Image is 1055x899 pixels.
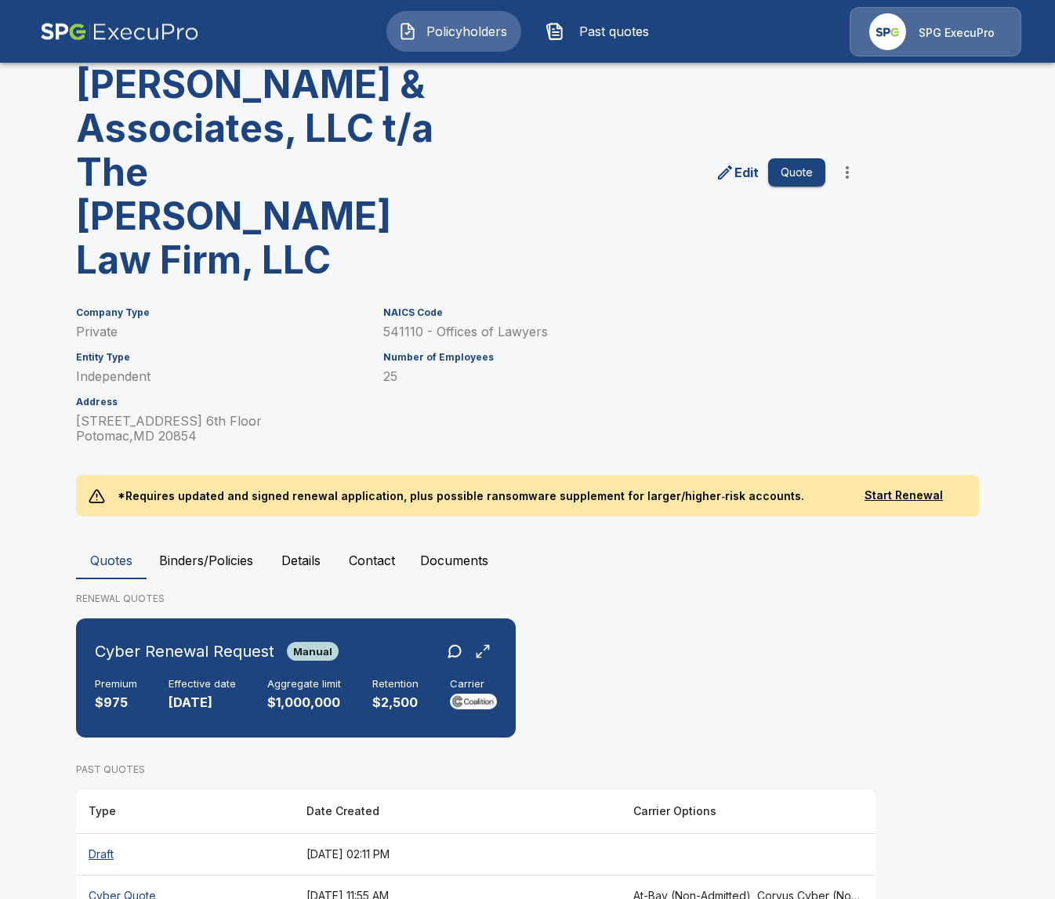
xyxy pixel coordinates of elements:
p: $1,000,000 [267,694,341,712]
p: $2,500 [372,694,419,712]
th: Draft [76,833,294,875]
span: Policyholders [423,22,509,41]
th: [DATE] 02:11 PM [294,833,621,875]
h6: Effective date [169,678,236,691]
p: [DATE] [169,694,236,712]
h6: Retention [372,678,419,691]
th: Date Created [294,789,621,834]
h6: Aggregate limit [267,678,341,691]
th: Carrier Options [621,789,876,834]
img: Agency Icon [869,13,906,50]
h6: Entity Type [76,352,364,363]
img: Carrier [450,694,497,709]
a: Agency IconSPG ExecuPro [850,7,1021,56]
span: Manual [287,645,339,658]
p: 25 [383,369,825,384]
h6: Cyber Renewal Request [95,639,274,664]
p: [STREET_ADDRESS] 6th Floor Potomac , MD 20854 [76,414,364,444]
button: Start Renewal [841,481,966,510]
p: Private [76,324,364,339]
h6: NAICS Code [383,307,825,318]
p: $975 [95,694,137,712]
button: Documents [408,542,501,579]
button: more [832,157,863,188]
p: Edit [734,163,759,182]
h6: Address [76,397,364,408]
img: Policyholders Icon [398,22,417,41]
a: edit [712,160,762,185]
h6: Carrier [450,678,497,691]
img: Past quotes Icon [546,22,564,41]
span: Past quotes [571,22,657,41]
p: *Requires updated and signed renewal application, plus possible ransomware supplement for larger/... [105,475,817,517]
p: RENEWAL QUOTES [76,592,979,606]
p: 541110 - Offices of Lawyers [383,324,825,339]
th: Type [76,789,294,834]
p: Independent [76,369,364,384]
p: PAST QUOTES [76,763,876,777]
button: Policyholders IconPolicyholders [386,11,521,52]
h3: [PERSON_NAME] & Associates, LLC t/a The [PERSON_NAME] Law Firm, LLC [76,63,463,282]
h6: Number of Employees [383,352,825,363]
h6: Premium [95,678,137,691]
button: Quote [768,158,825,187]
div: policyholder tabs [76,542,979,579]
button: Quotes [76,542,147,579]
img: AA Logo [40,7,199,56]
h6: Company Type [76,307,364,318]
button: Details [266,542,336,579]
button: Binders/Policies [147,542,266,579]
p: SPG ExecuPro [919,25,995,41]
button: Contact [336,542,408,579]
button: Past quotes IconPast quotes [534,11,669,52]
